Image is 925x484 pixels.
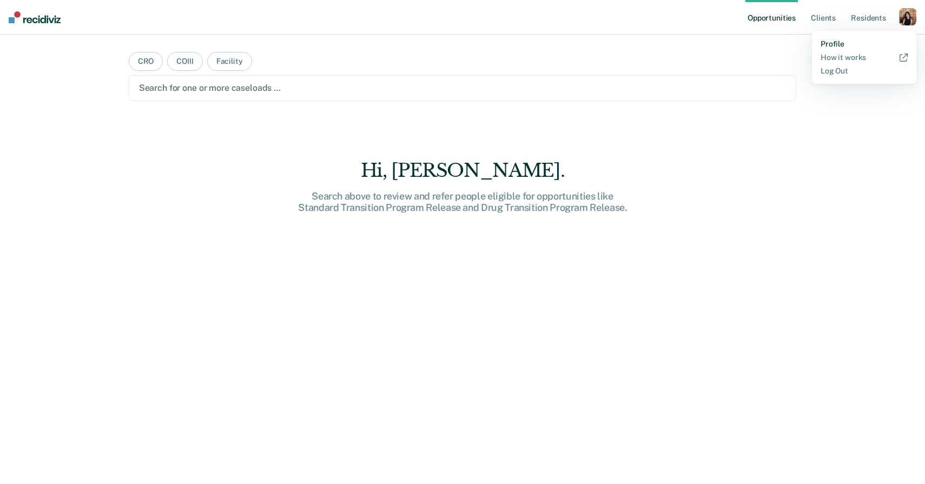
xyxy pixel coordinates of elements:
[821,53,908,62] a: How it works
[821,39,908,49] a: Profile
[289,160,636,182] div: Hi, [PERSON_NAME].
[9,11,61,23] img: Recidiviz
[821,67,908,76] a: Log Out
[167,52,202,71] button: COIII
[289,190,636,214] div: Search above to review and refer people eligible for opportunities like Standard Transition Progr...
[129,52,163,71] button: CRO
[207,52,252,71] button: Facility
